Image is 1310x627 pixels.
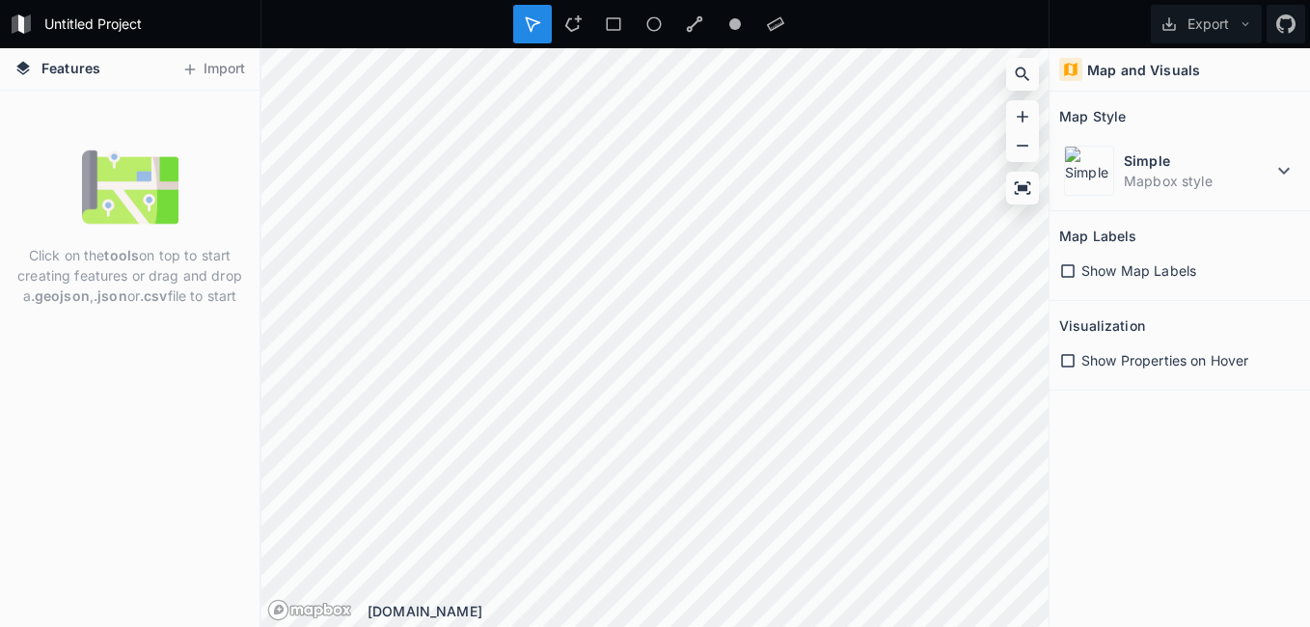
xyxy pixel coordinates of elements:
[1124,150,1272,171] dt: Simple
[267,599,352,621] a: Mapbox logo
[172,54,255,85] button: Import
[1081,260,1196,281] span: Show Map Labels
[368,601,1049,621] div: [DOMAIN_NAME]
[1059,221,1136,251] h2: Map Labels
[104,247,139,263] strong: tools
[1151,5,1262,43] button: Export
[1124,171,1272,191] dd: Mapbox style
[1081,350,1248,370] span: Show Properties on Hover
[1064,146,1114,196] img: Simple
[1059,101,1126,131] h2: Map Style
[1059,311,1145,341] h2: Visualization
[41,58,100,78] span: Features
[82,139,178,235] img: empty
[31,287,90,304] strong: .geojson
[1087,60,1200,80] h4: Map and Visuals
[140,287,168,304] strong: .csv
[14,245,245,306] p: Click on the on top to start creating features or drag and drop a , or file to start
[94,287,127,304] strong: .json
